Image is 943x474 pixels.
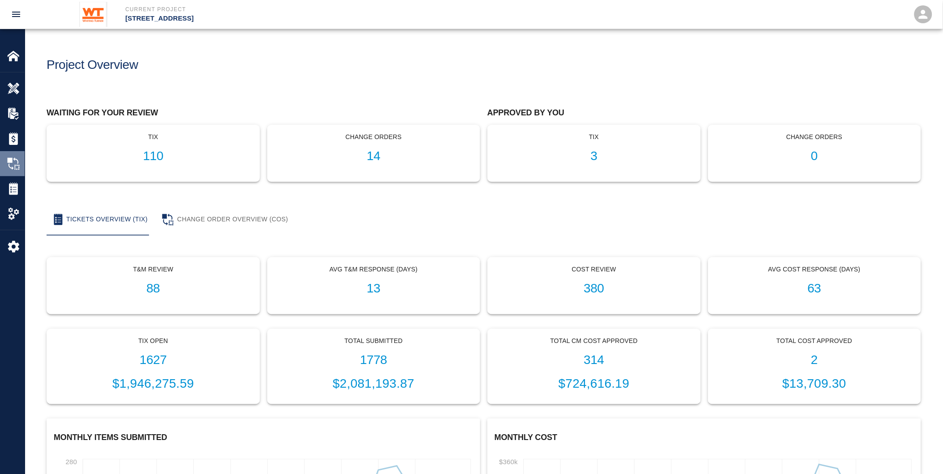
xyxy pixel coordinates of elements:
[275,336,473,346] p: Total Submitted
[54,353,252,368] h1: 1627
[54,281,252,296] h1: 88
[495,149,693,164] h1: 3
[716,336,914,346] p: Total Cost Approved
[125,5,520,13] p: Current Project
[495,336,693,346] p: Total CM Cost Approved
[495,132,693,142] p: tix
[275,281,473,296] h1: 13
[47,108,480,118] h2: Waiting for your review
[54,265,252,274] p: T&M Review
[716,149,914,164] h1: 0
[5,4,27,25] button: open drawer
[275,374,473,393] p: $2,081,193.87
[54,149,252,164] h1: 110
[495,433,914,443] h2: Monthly Cost
[47,203,155,236] button: Tickets Overview (TIX)
[495,374,693,393] p: $724,616.19
[716,353,914,368] h1: 2
[47,58,138,72] h1: Project Overview
[155,203,295,236] button: Change Order Overview (COS)
[487,108,921,118] h2: Approved by you
[66,458,77,466] tspan: 280
[275,265,473,274] p: Avg T&M Response (Days)
[716,265,914,274] p: Avg Cost Response (Days)
[499,458,518,466] tspan: $360k
[275,353,473,368] h1: 1778
[716,374,914,393] p: $13,709.30
[79,2,107,27] img: Whiting-Turner
[495,265,693,274] p: Cost Review
[495,353,693,368] h1: 314
[125,13,520,24] p: [STREET_ADDRESS]
[54,374,252,393] p: $1,946,275.59
[716,132,914,142] p: Change Orders
[54,336,252,346] p: Tix Open
[495,281,693,296] h1: 380
[54,433,473,443] h2: Monthly Items Submitted
[275,132,473,142] p: Change Orders
[716,281,914,296] h1: 63
[275,149,473,164] h1: 14
[898,431,943,474] iframe: Chat Widget
[54,132,252,142] p: tix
